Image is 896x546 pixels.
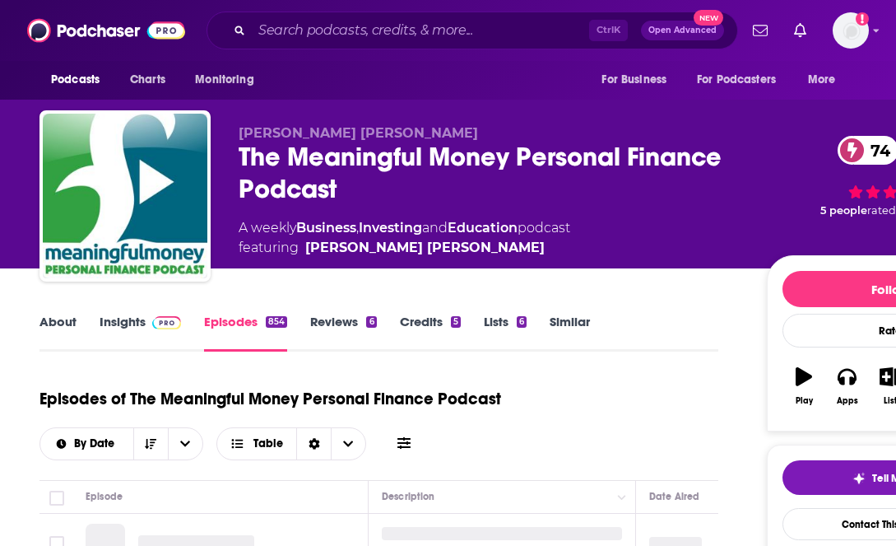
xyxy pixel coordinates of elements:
button: Choose View [216,427,367,460]
button: Play [782,357,825,416]
span: featuring [239,238,570,258]
span: Charts [130,68,165,91]
a: Pete Matthew [305,238,545,258]
span: By Date [74,438,120,450]
button: open menu [686,64,800,96]
button: Show profile menu [833,12,869,49]
a: InsightsPodchaser Pro [100,314,181,352]
div: Sort Direction [296,428,331,460]
img: User Profile [833,12,869,49]
button: Open AdvancedNew [641,21,724,40]
span: and [422,220,448,236]
span: For Podcasters [697,68,776,91]
img: Podchaser Pro [152,316,181,329]
span: Podcasts [51,68,100,91]
span: Table [253,438,283,450]
span: Monitoring [195,68,253,91]
div: Apps [837,396,858,406]
button: Sort Direction [133,428,168,460]
span: New [694,10,723,26]
div: 6 [366,316,376,328]
button: open menu [39,64,121,96]
a: Education [448,220,518,236]
a: Similar [550,314,590,352]
a: About [39,314,77,352]
button: open menu [183,64,275,96]
img: Podchaser - Follow, Share and Rate Podcasts [27,15,185,46]
div: Date Aired [649,487,699,506]
span: Ctrl K [589,20,628,41]
div: Search podcasts, credits, & more... [207,12,738,49]
div: Episode [86,487,123,506]
a: Credits5 [400,314,461,352]
img: The Meaningful Money Personal Finance Podcast [43,114,207,278]
div: 6 [517,316,527,328]
a: Episodes854 [204,314,287,352]
a: Reviews6 [310,314,376,352]
button: open menu [40,438,133,450]
a: Investing [359,220,422,236]
h2: Choose List sort [39,427,203,460]
a: Charts [119,64,175,96]
img: tell me why sparkle [852,472,866,485]
svg: Add a profile image [856,12,869,26]
div: 854 [266,316,287,328]
div: A weekly podcast [239,218,570,258]
span: Logged in as BrunswickDigital [833,12,869,49]
span: , [356,220,359,236]
button: open menu [168,428,202,460]
span: Open Advanced [648,26,717,35]
a: Business [296,220,356,236]
div: Play [796,396,813,406]
span: More [808,68,836,91]
a: Lists6 [484,314,527,352]
span: For Business [601,68,666,91]
span: [PERSON_NAME] [PERSON_NAME] [239,125,478,141]
a: Show notifications dropdown [787,16,813,44]
div: Description [382,487,434,506]
button: Apps [825,357,868,416]
input: Search podcasts, credits, & more... [252,17,589,44]
button: open menu [796,64,857,96]
button: Column Actions [612,488,632,507]
button: open menu [590,64,687,96]
a: Show notifications dropdown [746,16,774,44]
span: 5 people [820,204,867,217]
h1: Episodes of The Meaningful Money Personal Finance Podcast [39,389,501,409]
div: 5 [451,316,461,328]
